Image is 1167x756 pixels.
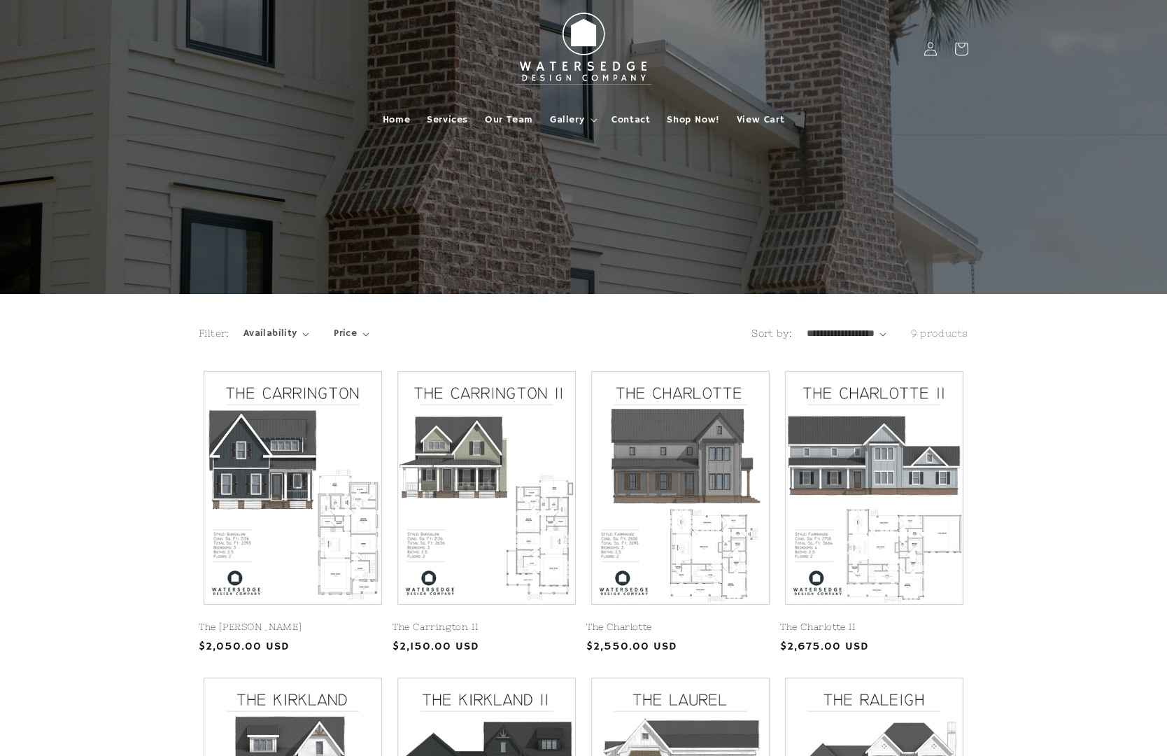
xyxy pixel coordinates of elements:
[586,622,775,633] a: The Charlotte
[728,105,793,134] a: View Cart
[603,105,658,134] a: Contact
[392,622,581,633] a: The Carrington II
[199,622,387,633] a: The [PERSON_NAME]
[737,113,784,126] span: View Cart
[542,105,603,134] summary: Gallery
[485,113,533,126] span: Our Team
[780,622,968,633] a: The Charlotte II
[334,326,357,341] span: Price
[507,6,660,92] img: Watersedge Design Co
[243,326,309,341] summary: Availability (0 selected)
[751,328,792,339] label: Sort by:
[427,113,468,126] span: Services
[611,113,650,126] span: Contact
[334,326,369,341] summary: Price
[667,113,719,126] span: Shop Now!
[911,328,968,339] span: 9 products
[243,326,297,341] span: Availability
[383,113,410,126] span: Home
[199,326,229,341] h2: Filter:
[418,105,476,134] a: Services
[550,113,584,126] span: Gallery
[374,105,418,134] a: Home
[658,105,728,134] a: Shop Now!
[476,105,542,134] a: Our Team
